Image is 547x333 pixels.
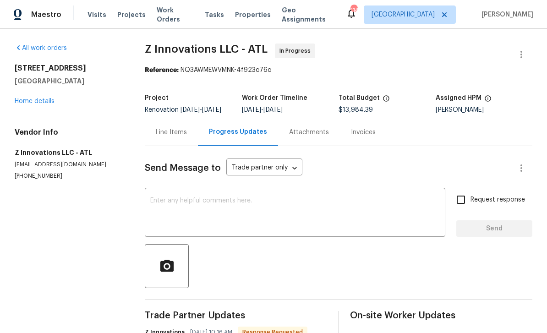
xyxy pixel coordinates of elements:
h5: Total Budget [339,95,380,101]
span: [DATE] [263,107,283,113]
p: [PHONE_NUMBER] [15,172,123,180]
span: - [181,107,221,113]
span: Visits [88,10,106,19]
span: On-site Worker Updates [350,311,532,320]
span: [PERSON_NAME] [478,10,533,19]
span: Trade Partner Updates [145,311,327,320]
span: Properties [235,10,271,19]
span: Z Innovations LLC - ATL [145,44,268,55]
a: All work orders [15,45,67,51]
div: Progress Updates [209,127,267,136]
h5: Work Order Timeline [242,95,307,101]
div: Invoices [351,128,376,137]
div: 114 [350,5,357,15]
div: NQ3AWMEWVMNK-4f923c76c [145,66,532,75]
span: In Progress [279,46,314,55]
span: Send Message to [145,164,221,173]
h5: [GEOGRAPHIC_DATA] [15,76,123,86]
span: [GEOGRAPHIC_DATA] [372,10,435,19]
span: [DATE] [242,107,261,113]
span: The hpm assigned to this work order. [484,95,492,107]
span: Geo Assignments [282,5,335,24]
h5: Z Innovations LLC - ATL [15,148,123,157]
p: [EMAIL_ADDRESS][DOMAIN_NAME] [15,161,123,169]
span: The total cost of line items that have been proposed by Opendoor. This sum includes line items th... [383,95,390,107]
div: Trade partner only [226,161,302,176]
span: Request response [470,195,525,205]
div: Line Items [156,128,187,137]
h4: Vendor Info [15,128,123,137]
h5: Project [145,95,169,101]
span: Maestro [31,10,61,19]
span: [DATE] [202,107,221,113]
b: Reference: [145,67,179,73]
span: - [242,107,283,113]
div: [PERSON_NAME] [436,107,532,113]
span: Work Orders [157,5,194,24]
span: Renovation [145,107,221,113]
a: Home details [15,98,55,104]
h2: [STREET_ADDRESS] [15,64,123,73]
span: Projects [117,10,146,19]
span: Tasks [205,11,224,18]
span: $13,984.39 [339,107,373,113]
div: Attachments [289,128,329,137]
span: [DATE] [181,107,200,113]
h5: Assigned HPM [436,95,481,101]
